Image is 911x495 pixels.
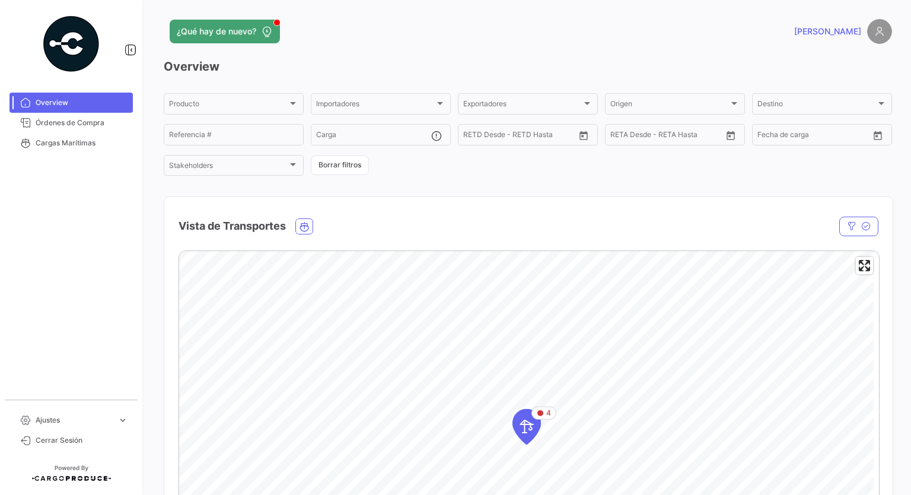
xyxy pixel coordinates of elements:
span: Stakeholders [169,163,288,172]
span: ¿Qué hay de nuevo? [177,26,256,37]
span: Cargas Marítimas [36,138,128,148]
button: Open calendar [869,126,887,144]
h3: Overview [164,58,892,75]
button: Open calendar [575,126,593,144]
span: Overview [36,97,128,108]
input: Hasta [640,132,693,141]
button: Borrar filtros [311,156,369,175]
input: Desde [610,132,632,141]
button: Enter fullscreen [856,257,873,274]
input: Desde [757,132,779,141]
span: expand_more [117,415,128,426]
img: powered-by.png [42,14,101,74]
button: Open calendar [722,126,740,144]
span: Producto [169,101,288,110]
a: Órdenes de Compra [9,113,133,133]
input: Hasta [787,132,840,141]
div: Map marker [512,409,541,445]
a: Cargas Marítimas [9,133,133,153]
span: 4 [546,408,551,418]
input: Desde [463,132,485,141]
span: Cerrar Sesión [36,435,128,446]
input: Hasta [493,132,546,141]
span: Destino [757,101,876,110]
h4: Vista de Transportes [179,218,286,234]
span: Importadores [316,101,435,110]
a: Overview [9,93,133,113]
span: Origen [610,101,729,110]
span: Órdenes de Compra [36,118,128,128]
button: ¿Qué hay de nuevo? [170,20,280,43]
img: placeholder-user.png [867,19,892,44]
button: Ocean [296,219,313,234]
span: [PERSON_NAME] [794,26,861,37]
span: Exportadores [463,101,582,110]
span: Ajustes [36,415,113,426]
